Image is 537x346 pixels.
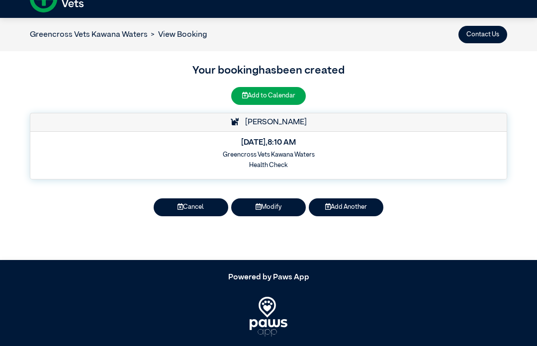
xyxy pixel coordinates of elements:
[30,29,207,41] nav: breadcrumb
[30,63,507,80] h3: Your booking has been created
[148,29,207,41] li: View Booking
[240,118,307,126] span: [PERSON_NAME]
[37,151,500,159] h6: Greencross Vets Kawana Waters
[250,297,288,337] img: PawsApp
[154,198,228,216] button: Cancel
[37,138,500,148] h5: [DATE] , 8:10 AM
[30,31,148,39] a: Greencross Vets Kawana Waters
[458,26,507,43] button: Contact Us
[30,273,507,282] h5: Powered by Paws App
[231,87,306,104] button: Add to Calendar
[231,198,306,216] button: Modify
[309,198,383,216] button: Add Another
[37,162,500,169] h6: Health Check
